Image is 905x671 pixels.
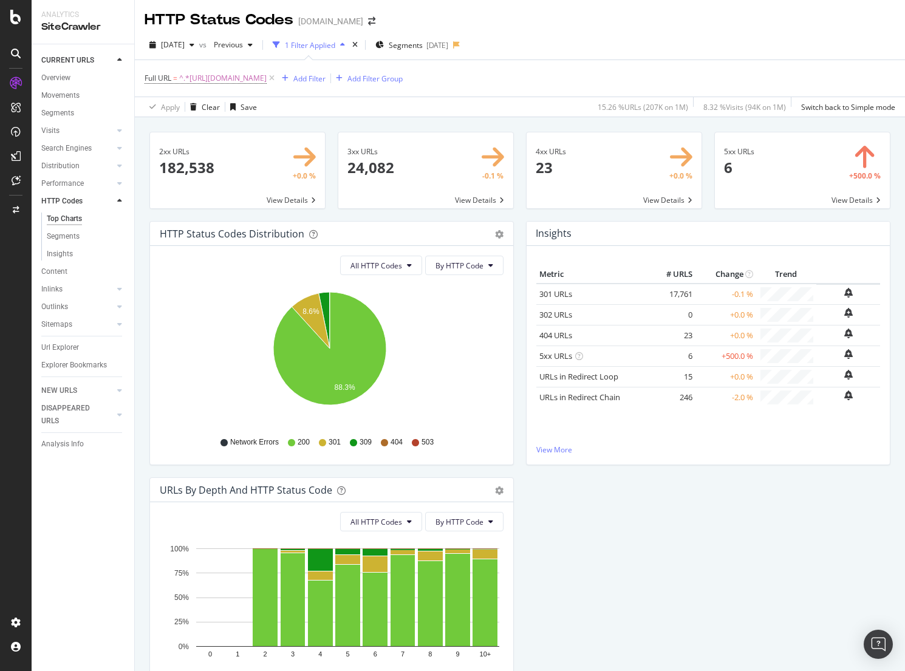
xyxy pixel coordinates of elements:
td: 246 [647,387,695,407]
text: 7 [401,651,405,658]
a: Overview [41,72,126,84]
div: bell-plus [844,308,853,318]
div: NEW URLS [41,384,77,397]
div: gear [495,486,504,495]
text: 75% [174,569,189,577]
span: All HTTP Codes [350,517,402,527]
button: By HTTP Code [425,512,504,531]
button: Segments[DATE] [371,35,453,55]
a: Outlinks [41,301,114,313]
div: Content [41,265,67,278]
button: Add Filter Group [331,71,403,86]
text: 0 [208,651,212,658]
div: Inlinks [41,283,63,296]
td: +0.0 % [695,304,756,325]
div: bell-plus [844,370,853,380]
div: Top Charts [47,213,82,225]
button: All HTTP Codes [340,512,422,531]
span: All HTTP Codes [350,261,402,271]
div: Search Engines [41,142,92,155]
span: Segments [389,40,423,50]
span: 301 [329,437,341,448]
a: 5xx URLs [539,350,572,361]
span: 309 [360,437,372,448]
a: Explorer Bookmarks [41,359,126,372]
svg: A chart. [160,285,499,426]
div: Analytics [41,10,125,20]
div: bell-plus [844,390,853,400]
td: 15 [647,366,695,387]
div: [DATE] [426,40,448,50]
div: Clear [202,102,220,112]
div: Insights [47,248,73,261]
td: 23 [647,325,695,346]
th: Trend [756,265,816,284]
text: 50% [174,593,189,602]
div: Explorer Bookmarks [41,359,107,372]
a: CURRENT URLS [41,54,114,67]
button: By HTTP Code [425,256,504,275]
a: Segments [41,107,126,120]
td: -2.0 % [695,387,756,407]
span: Full URL [145,73,171,83]
text: 10+ [480,651,491,658]
button: Save [225,97,257,117]
div: 8.32 % Visits ( 94K on 1M ) [703,102,786,112]
div: HTTP Status Codes Distribution [160,228,304,240]
th: Metric [536,265,647,284]
text: 5 [346,651,349,658]
text: 9 [456,651,460,658]
button: All HTTP Codes [340,256,422,275]
a: Distribution [41,160,114,172]
span: = [173,73,177,83]
div: bell-plus [844,329,853,338]
div: Switch back to Simple mode [801,102,895,112]
div: Performance [41,177,84,190]
div: Url Explorer [41,341,79,354]
button: Apply [145,97,180,117]
span: 200 [298,437,310,448]
div: bell-plus [844,288,853,298]
div: Add Filter Group [347,73,403,84]
a: Analysis Info [41,438,126,451]
button: Add Filter [277,71,326,86]
a: Content [41,265,126,278]
span: vs [199,39,209,50]
a: Performance [41,177,114,190]
div: SiteCrawler [41,20,125,34]
span: 404 [391,437,403,448]
div: Outlinks [41,301,68,313]
a: Insights [47,248,126,261]
div: HTTP Status Codes [145,10,293,30]
div: [DOMAIN_NAME] [298,15,363,27]
div: arrow-right-arrow-left [368,17,375,26]
td: -0.1 % [695,284,756,305]
td: 0 [647,304,695,325]
text: 100% [170,545,189,553]
div: Open Intercom Messenger [864,630,893,659]
a: Inlinks [41,283,114,296]
a: Segments [47,230,126,243]
a: NEW URLS [41,384,114,397]
a: Visits [41,124,114,137]
div: Visits [41,124,60,137]
td: 6 [647,346,695,366]
div: 15.26 % URLs ( 207K on 1M ) [598,102,688,112]
a: 404 URLs [539,330,572,341]
span: 2025 Jun. 24th [161,39,185,50]
span: Previous [209,39,243,50]
div: HTTP Codes [41,195,83,208]
span: By HTTP Code [435,517,483,527]
text: 8 [428,651,432,658]
div: Save [241,102,257,112]
text: 4 [318,651,322,658]
div: times [350,39,360,51]
a: 301 URLs [539,288,572,299]
text: 6 [374,651,377,658]
td: +0.0 % [695,366,756,387]
div: DISAPPEARED URLS [41,402,103,427]
div: Overview [41,72,70,84]
span: 503 [422,437,434,448]
h4: Insights [536,225,572,242]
